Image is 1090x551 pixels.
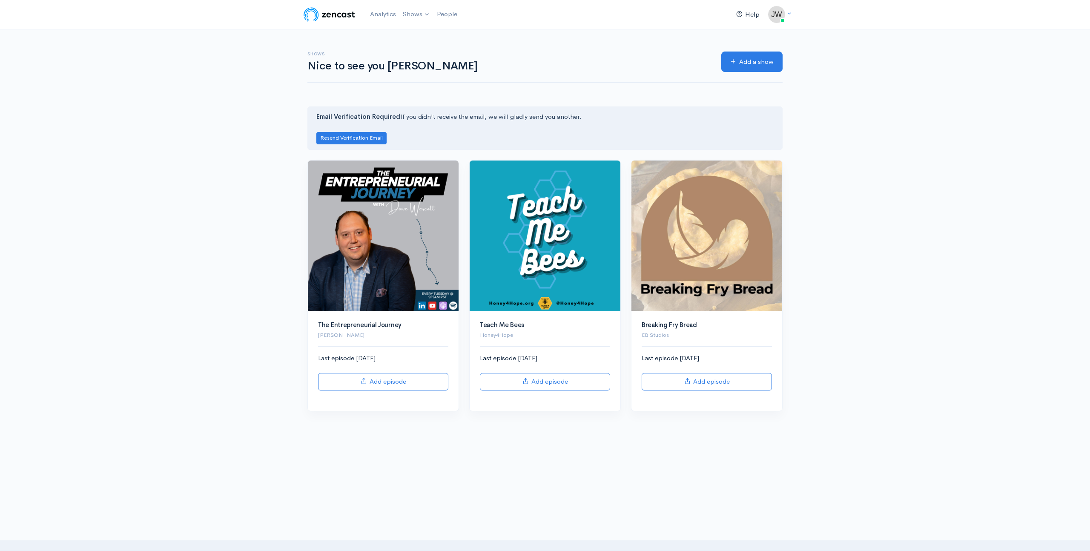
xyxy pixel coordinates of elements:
[318,353,448,390] div: Last episode [DATE]
[480,353,610,390] div: Last episode [DATE]
[399,5,433,24] a: Shows
[316,132,387,144] button: Resend Verification Email
[367,5,399,23] a: Analytics
[642,373,772,390] a: Add episode
[480,373,610,390] a: Add episode
[318,321,402,329] a: The Entrepreneurial Journey
[642,353,772,390] div: Last episode [DATE]
[480,321,524,329] a: Teach Me Bees
[470,161,620,311] img: Teach Me Bees
[631,161,782,311] img: Breaking Fry Bread
[307,52,711,56] h6: Shows
[733,6,763,24] a: Help
[302,6,356,23] img: ZenCast Logo
[307,60,711,72] h1: Nice to see you [PERSON_NAME]
[768,6,785,23] img: ...
[308,161,459,311] img: The Entrepreneurial Journey
[316,112,400,121] strong: Email Verification Required
[721,52,783,72] a: Add a show
[642,331,772,339] p: EB Studios
[433,5,461,23] a: People
[642,321,697,329] a: Breaking Fry Bread
[318,331,448,339] p: [PERSON_NAME]
[307,106,783,149] div: If you didn't receive the email, we will gladly send you another.
[480,331,610,339] p: Honey4Hope
[318,373,448,390] a: Add episode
